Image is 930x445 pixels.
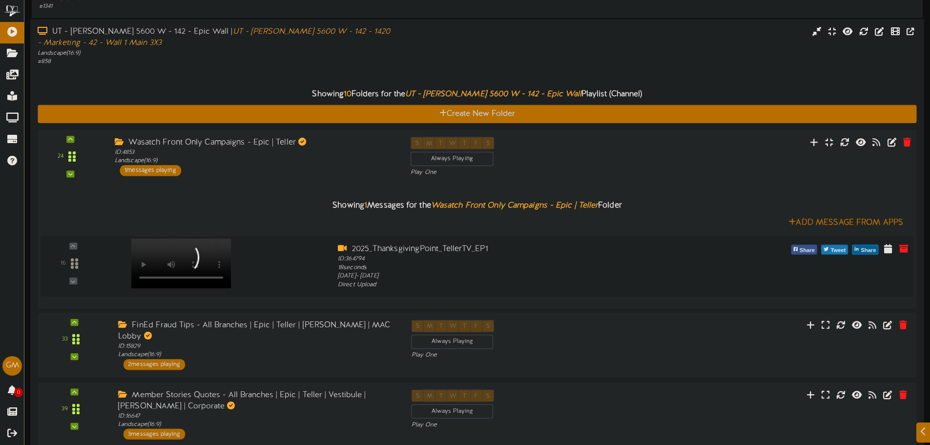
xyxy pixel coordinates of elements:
div: Play One [411,169,618,177]
div: UT - [PERSON_NAME] 5600 W - 142 - Epic Wall | [38,26,395,49]
div: GM [2,356,22,376]
div: FinEd Fraud Tips - All Branches | Epic | Teller | [PERSON_NAME] | MAC Lobby [118,320,396,342]
div: 39 [62,405,68,413]
div: Always Playing [411,151,493,166]
div: Landscape ( 16:9 ) [38,49,395,57]
div: Always Playing [412,404,494,418]
div: # 858 [38,57,395,65]
button: Share [791,244,817,254]
div: ID: 16647 Landscape ( 16:9 ) [118,412,396,428]
div: # 1341 [39,2,395,11]
div: Member Stories Quotes - All Branches | Epic | Teller | Vestibule | [PERSON_NAME] | Corporate [118,389,396,412]
div: Direct Upload [338,280,690,289]
div: 33 [62,335,68,343]
span: 0 [14,388,23,397]
i: UT - [PERSON_NAME] 5600 W - 142 - Epic Wall [405,89,581,98]
button: Share [852,244,879,254]
div: 1 messages playing [120,165,181,176]
div: Play One [412,351,617,360]
div: 24 [58,152,63,160]
button: Create New Folder [38,105,916,123]
div: ID: 364794 18 seconds [338,254,690,272]
i: UT - [PERSON_NAME] 5600 W - 142 - 1420 - Marketing - 42 - Wall 1 Main 3X3 [38,27,390,47]
div: [DATE] - [DATE] [338,272,690,280]
button: Tweet [821,244,848,254]
div: Always Playing [412,335,494,349]
span: Share [859,245,878,255]
div: Wasatch Front Only Campaigns - Epic | Teller [115,137,396,148]
div: Showing Messages for the Folder [33,195,921,216]
span: Share [798,245,817,255]
button: Add Message From Apps [785,216,906,229]
div: ID: 4853 Landscape ( 16:9 ) [115,148,396,165]
span: 10 [344,89,351,98]
div: 3 messages playing [123,428,185,439]
div: 2025_ThanksgivingPoint_TellerTV_EP1 [338,243,690,254]
div: ID: 15829 Landscape ( 16:9 ) [118,342,396,359]
span: Tweet [828,245,847,255]
div: Showing Folders for the Playlist (Channel) [30,84,924,105]
div: Play One [412,421,617,429]
i: Wasatch Front Only Campaigns - Epic | Teller [431,201,598,210]
span: 1 [364,201,367,210]
div: 2 messages playing [123,359,185,370]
